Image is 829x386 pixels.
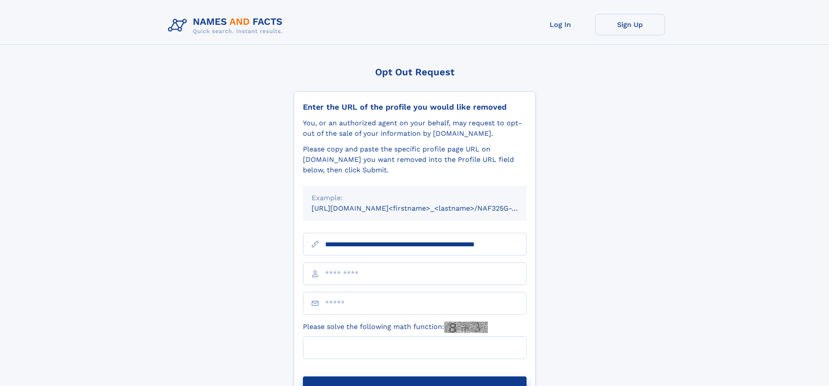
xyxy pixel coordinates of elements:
img: Logo Names and Facts [164,14,290,37]
a: Sign Up [595,14,665,35]
small: [URL][DOMAIN_NAME]<firstname>_<lastname>/NAF325G-xxxxxxxx [312,204,543,212]
div: Please copy and paste the specific profile page URL on [DOMAIN_NAME] you want removed into the Pr... [303,144,527,175]
label: Please solve the following math function: [303,322,488,333]
div: Enter the URL of the profile you would like removed [303,102,527,112]
a: Log In [526,14,595,35]
div: Opt Out Request [294,67,536,77]
div: Example: [312,193,518,203]
div: You, or an authorized agent on your behalf, may request to opt-out of the sale of your informatio... [303,118,527,139]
